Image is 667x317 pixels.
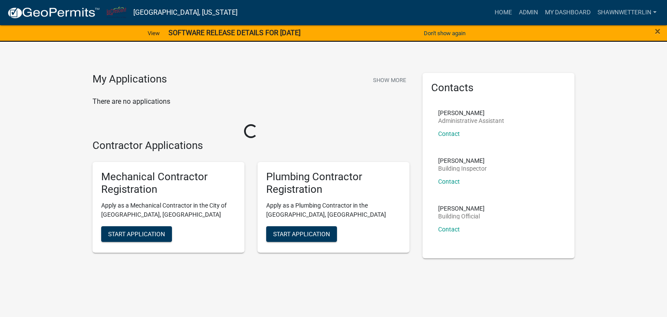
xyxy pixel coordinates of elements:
a: [GEOGRAPHIC_DATA], [US_STATE] [133,5,238,20]
strong: SOFTWARE RELEASE DETAILS FOR [DATE] [168,29,300,37]
p: [PERSON_NAME] [438,110,504,116]
h5: Mechanical Contractor Registration [101,171,236,196]
wm-workflow-list-section: Contractor Applications [92,139,409,260]
p: Apply as a Mechanical Contractor in the City of [GEOGRAPHIC_DATA], [GEOGRAPHIC_DATA] [101,201,236,219]
span: Start Application [108,230,165,237]
button: Show More [370,73,409,87]
h4: Contractor Applications [92,139,409,152]
a: View [144,26,163,40]
p: [PERSON_NAME] [438,205,485,211]
button: Close [655,26,660,36]
a: My Dashboard [542,4,594,21]
p: Building Official [438,213,485,219]
a: Admin [515,4,542,21]
h5: Contacts [431,82,566,94]
span: Start Application [273,230,330,237]
a: Home [491,4,515,21]
h5: Plumbing Contractor Registration [266,171,401,196]
h4: My Applications [92,73,167,86]
span: × [655,25,660,37]
a: ShawnWetterlin [594,4,660,21]
a: Contact [438,226,460,233]
a: Contact [438,130,460,137]
img: City of La Crescent, Minnesota [107,7,126,18]
a: Contact [438,178,460,185]
p: Administrative Assistant [438,118,504,124]
button: Start Application [266,226,337,242]
p: Building Inspector [438,165,487,172]
button: Don't show again [420,26,469,40]
p: There are no applications [92,96,409,107]
p: Apply as a Plumbing Contractor in the [GEOGRAPHIC_DATA], [GEOGRAPHIC_DATA] [266,201,401,219]
p: [PERSON_NAME] [438,158,487,164]
button: Start Application [101,226,172,242]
